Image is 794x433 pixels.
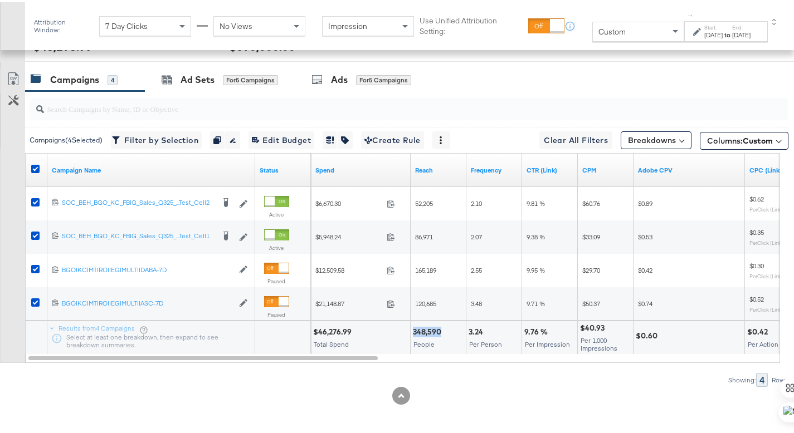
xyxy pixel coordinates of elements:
a: The number of clicks received on a link in your ad divided by the number of impressions. [527,164,573,173]
div: 4 [756,371,768,385]
span: 2.55 [471,264,482,272]
span: $50.37 [582,297,600,306]
input: Search Campaigns by Name, ID or Objective [44,91,721,113]
span: Clear All Filters [544,131,608,145]
button: Edit Budget [249,129,314,147]
div: 348,590 [413,324,445,335]
span: 9.71 % [527,297,545,306]
span: $0.52 [749,293,764,301]
span: 3.48 [471,297,482,306]
span: Edit Budget [252,131,311,145]
span: 165,189 [415,264,436,272]
span: 86,971 [415,230,433,239]
span: 52,205 [415,197,433,205]
div: 4 [108,73,118,83]
span: $12,509.58 [315,264,382,272]
button: Columns:Custom [700,130,788,147]
span: $29.70 [582,264,600,272]
a: Adobe CPV [638,164,741,173]
span: Custom [598,24,626,35]
span: 2.10 [471,197,482,205]
sub: Per Click (Link) [749,204,783,210]
a: The average number of times your ad was served to each person. [471,164,518,173]
a: BGO|KC|MT|ROI|EG|MULTI|DABA-7D [62,263,233,273]
div: $0.60 [636,328,661,339]
div: $46,276.99 [313,324,355,335]
span: ↑ [685,12,696,16]
span: 2.07 [471,230,482,239]
label: Paused [264,309,289,316]
span: Per Action [748,338,778,346]
span: $0.53 [638,230,652,239]
div: $0.42 [747,324,771,335]
a: SOC_BEH_BGO_KC_FBIG_Sales_Q325_...Test_Cell2 [62,196,214,207]
div: for 5 Campaigns [223,73,278,83]
span: 9.81 % [527,197,545,205]
div: Campaigns [50,71,99,84]
div: SOC_BEH_BGO_KC_FBIG_Sales_Q325_...Test_Cell1 [62,229,214,238]
div: Attribution Window: [33,16,94,32]
sub: Per Click (Link) [749,270,783,277]
span: Per Person [469,338,502,346]
div: [DATE] [732,28,751,37]
div: [DATE] [704,28,723,37]
div: Showing: [728,374,756,382]
label: Active [264,242,289,249]
div: Rows [771,374,788,382]
a: Your campaign name. [52,164,251,173]
span: $0.42 [638,264,652,272]
a: The average cost you've paid to have 1,000 impressions of your ad. [582,164,629,173]
a: The total amount spent to date. [315,164,406,173]
label: Paused [264,275,289,283]
div: Ad Sets [181,71,215,84]
sub: Per Click (Link) [749,304,783,311]
div: $40.93 [580,321,608,331]
span: 9.95 % [527,264,545,272]
label: Start: [704,22,723,29]
span: 7 Day Clicks [105,19,148,29]
span: $0.30 [749,259,764,268]
span: $0.62 [749,193,764,201]
a: SOC_BEH_BGO_KC_FBIG_Sales_Q325_...Test_Cell1 [62,229,214,240]
div: BGO|KC|MT|ROI|EG|MULTI|DABA-7D [62,263,233,272]
button: Clear All Filters [539,129,612,147]
sub: Per Click (Link) [749,237,783,244]
div: Ads [331,71,348,84]
button: Breakdowns [621,129,691,147]
a: Shows the current state of your Ad Campaign. [260,164,306,173]
span: $21,148.87 [315,297,382,306]
div: for 5 Campaigns [356,73,411,83]
span: $0.74 [638,297,652,306]
span: $60.76 [582,197,600,205]
span: Total Spend [314,338,349,346]
span: Impression [328,19,367,29]
span: Per Impression [525,338,570,346]
span: $33.09 [582,230,600,239]
a: The number of people your ad was served to. [415,164,462,173]
span: $0.35 [749,226,764,234]
span: 120,685 [415,297,436,306]
span: $6,670.30 [315,197,382,205]
span: $5,948.24 [315,230,382,239]
div: Campaigns ( 4 Selected) [30,133,103,143]
span: Per 1,000 Impressions [581,334,617,350]
span: No Views [220,19,252,29]
div: 9.76 % [524,324,551,335]
span: Create Rule [364,131,421,145]
label: Use Unified Attribution Setting: [420,13,524,34]
label: End: [732,22,751,29]
span: People [413,338,435,346]
button: Filter by Selection [111,129,202,147]
span: $0.89 [638,197,652,205]
span: Columns: [707,133,773,144]
span: Custom [743,134,773,144]
button: Create Rule [361,129,424,147]
strong: to [723,28,732,37]
span: 9.38 % [527,230,545,239]
div: SOC_BEH_BGO_KC_FBIG_Sales_Q325_...Test_Cell2 [62,196,214,205]
div: 3.24 [469,324,486,335]
span: Filter by Selection [114,131,198,145]
a: BGO|KC|MT|ROI|EG|MULTI|ASC-7D [62,297,233,306]
label: Active [264,209,289,216]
